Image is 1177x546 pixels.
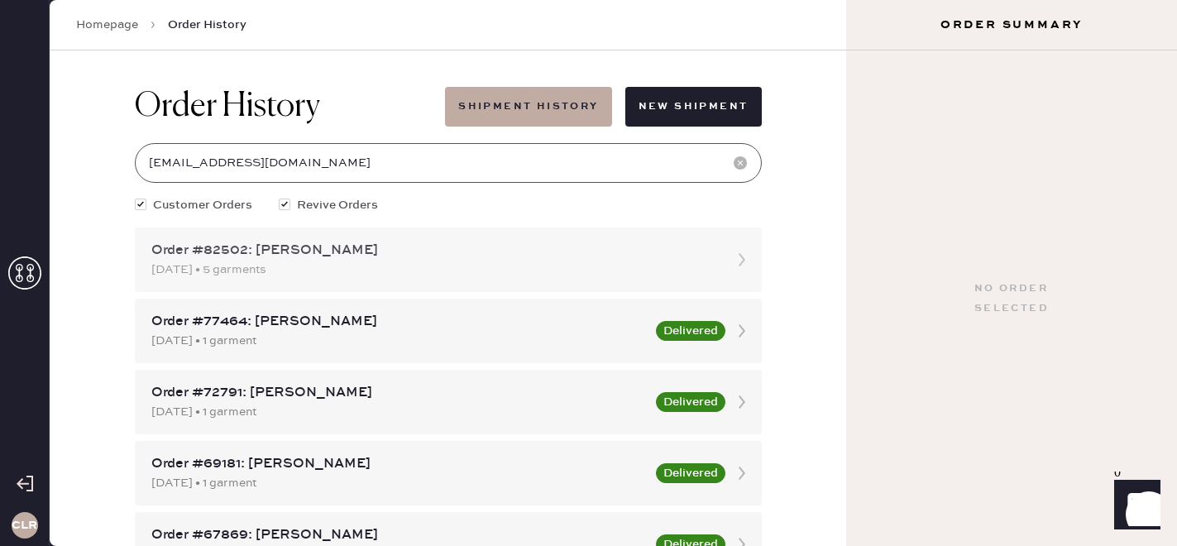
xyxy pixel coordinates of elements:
[846,17,1177,33] h3: Order Summary
[151,454,646,474] div: Order #69181: [PERSON_NAME]
[297,196,378,214] span: Revive Orders
[974,279,1049,318] div: No order selected
[151,241,715,261] div: Order #82502: [PERSON_NAME]
[151,474,646,492] div: [DATE] • 1 garment
[1098,472,1170,543] iframe: Front Chat
[151,383,646,403] div: Order #72791: [PERSON_NAME]
[151,332,646,350] div: [DATE] • 1 garment
[12,520,37,531] h3: CLR
[153,196,252,214] span: Customer Orders
[76,17,138,33] a: Homepage
[151,312,646,332] div: Order #77464: [PERSON_NAME]
[135,87,320,127] h1: Order History
[151,261,715,279] div: [DATE] • 5 garments
[656,321,725,341] button: Delivered
[135,143,762,183] input: Search by order number, customer name, email or phone number
[625,87,762,127] button: New Shipment
[445,87,611,127] button: Shipment History
[168,17,246,33] span: Order History
[656,392,725,412] button: Delivered
[151,403,646,421] div: [DATE] • 1 garment
[656,463,725,483] button: Delivered
[151,525,646,545] div: Order #67869: [PERSON_NAME]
